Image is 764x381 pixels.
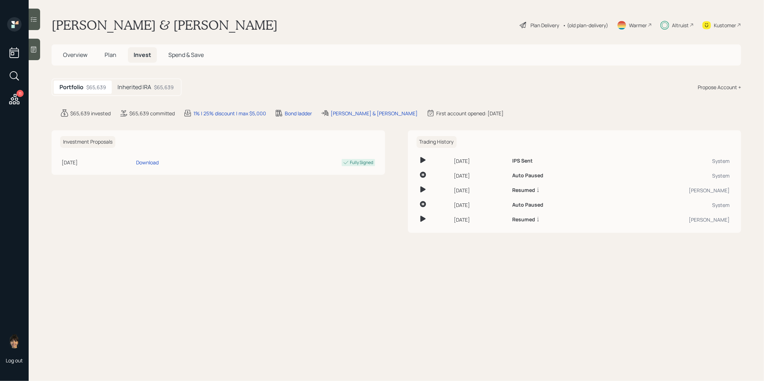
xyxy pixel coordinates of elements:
[611,157,730,165] div: System
[454,187,506,194] div: [DATE]
[105,51,116,59] span: Plan
[62,159,133,166] div: [DATE]
[672,21,689,29] div: Altruist
[436,110,504,117] div: First account opened: [DATE]
[417,136,457,148] h6: Trading History
[168,51,204,59] span: Spend & Save
[454,157,506,165] div: [DATE]
[193,110,266,117] div: 1% | 25% discount | max $5,000
[454,172,506,179] div: [DATE]
[350,159,374,166] div: Fully Signed
[86,83,106,91] div: $65,639
[154,83,174,91] div: $65,639
[611,172,730,179] div: System
[512,202,543,208] h6: Auto Paused
[7,334,21,348] img: treva-nostdahl-headshot.png
[134,51,151,59] span: Invest
[629,21,647,29] div: Warmer
[117,84,151,91] h5: Inherited IRA
[454,201,506,209] div: [DATE]
[70,110,111,117] div: $65,639 invested
[512,187,535,193] h6: Resumed
[16,90,24,97] div: 11
[698,83,741,91] div: Propose Account +
[512,217,535,223] h6: Resumed
[512,158,533,164] h6: IPS Sent
[60,136,115,148] h6: Investment Proposals
[512,173,543,179] h6: Auto Paused
[136,159,159,166] div: Download
[331,110,418,117] div: [PERSON_NAME] & [PERSON_NAME]
[611,216,730,223] div: [PERSON_NAME]
[563,21,608,29] div: • (old plan-delivery)
[59,84,83,91] h5: Portfolio
[454,216,506,223] div: [DATE]
[52,17,278,33] h1: [PERSON_NAME] & [PERSON_NAME]
[129,110,175,117] div: $65,639 committed
[285,110,312,117] div: Bond ladder
[611,187,730,194] div: [PERSON_NAME]
[63,51,87,59] span: Overview
[530,21,559,29] div: Plan Delivery
[611,201,730,209] div: System
[714,21,736,29] div: Kustomer
[6,357,23,364] div: Log out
